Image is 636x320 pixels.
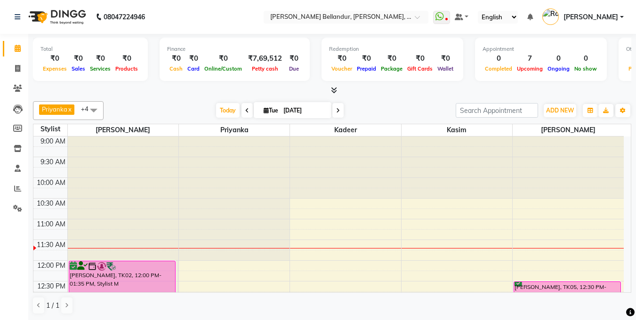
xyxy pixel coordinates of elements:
[113,65,140,72] span: Products
[483,45,599,53] div: Appointment
[67,105,72,113] a: x
[113,53,140,64] div: ₹0
[281,104,328,118] input: 2025-09-02
[545,53,572,64] div: 0
[354,65,378,72] span: Prepaid
[81,105,96,112] span: +4
[435,65,456,72] span: Wallet
[68,124,178,136] span: [PERSON_NAME]
[546,107,574,114] span: ADD NEW
[405,65,435,72] span: Gift Cards
[202,53,244,64] div: ₹0
[35,281,67,291] div: 12:30 PM
[39,157,67,167] div: 9:30 AM
[69,65,88,72] span: Sales
[24,4,89,30] img: logo
[483,53,515,64] div: 0
[572,65,599,72] span: No show
[39,136,67,146] div: 9:00 AM
[244,53,286,64] div: ₹7,69,512
[46,301,59,311] span: 1 / 1
[483,65,515,72] span: Completed
[542,8,559,25] img: Roshini
[572,53,599,64] div: 0
[185,53,202,64] div: ₹0
[88,65,113,72] span: Services
[544,104,576,117] button: ADD NEW
[545,65,572,72] span: Ongoing
[435,53,456,64] div: ₹0
[40,45,140,53] div: Total
[35,240,67,250] div: 11:30 AM
[167,45,302,53] div: Finance
[290,124,401,136] span: kadeer
[513,124,624,136] span: [PERSON_NAME]
[378,65,405,72] span: Package
[250,65,281,72] span: Petty cash
[216,103,240,118] span: Today
[564,12,618,22] span: [PERSON_NAME]
[286,53,302,64] div: ₹0
[35,219,67,229] div: 11:00 AM
[35,199,67,208] div: 10:30 AM
[329,45,456,53] div: Redemption
[456,103,538,118] input: Search Appointment
[40,53,69,64] div: ₹0
[202,65,244,72] span: Online/Custom
[405,53,435,64] div: ₹0
[167,53,185,64] div: ₹0
[287,65,301,72] span: Due
[88,53,113,64] div: ₹0
[42,105,67,113] span: Priyanka
[402,124,512,136] span: Kasim
[104,4,145,30] b: 08047224946
[378,53,405,64] div: ₹0
[33,124,67,134] div: Stylist
[40,65,69,72] span: Expenses
[179,124,290,136] span: Priyanka
[69,53,88,64] div: ₹0
[185,65,202,72] span: Card
[261,107,281,114] span: Tue
[515,65,545,72] span: Upcoming
[35,178,67,188] div: 10:00 AM
[329,65,354,72] span: Voucher
[354,53,378,64] div: ₹0
[167,65,185,72] span: Cash
[35,261,67,271] div: 12:00 PM
[515,53,545,64] div: 7
[329,53,354,64] div: ₹0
